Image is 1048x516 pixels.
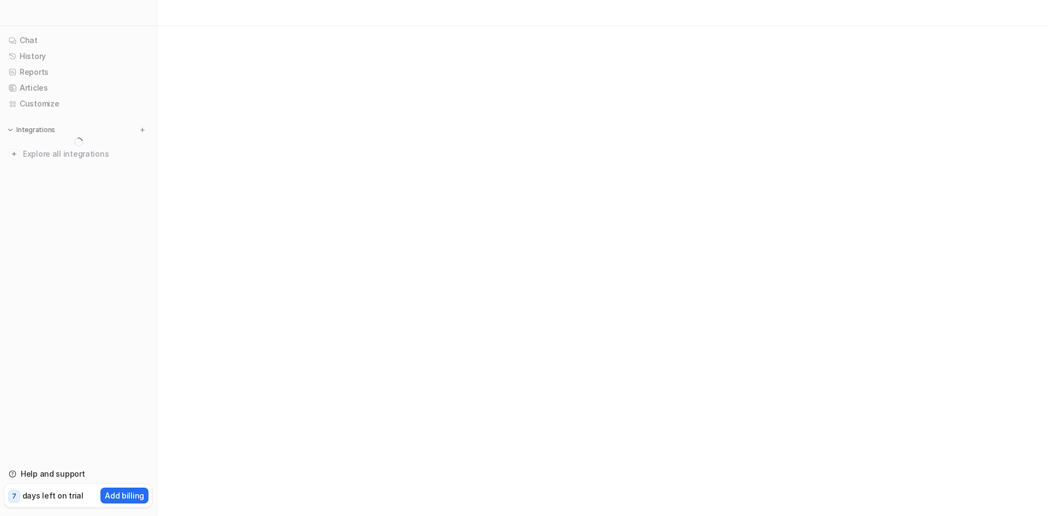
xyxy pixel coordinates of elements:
[4,33,152,48] a: Chat
[4,124,58,135] button: Integrations
[4,466,152,482] a: Help and support
[4,64,152,80] a: Reports
[139,126,146,134] img: menu_add.svg
[16,126,55,134] p: Integrations
[23,145,148,163] span: Explore all integrations
[7,126,14,134] img: expand menu
[12,491,16,501] p: 7
[105,490,144,501] p: Add billing
[4,80,152,96] a: Articles
[4,146,152,162] a: Explore all integrations
[100,488,148,503] button: Add billing
[4,96,152,111] a: Customize
[22,490,84,501] p: days left on trial
[9,149,20,159] img: explore all integrations
[4,49,152,64] a: History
